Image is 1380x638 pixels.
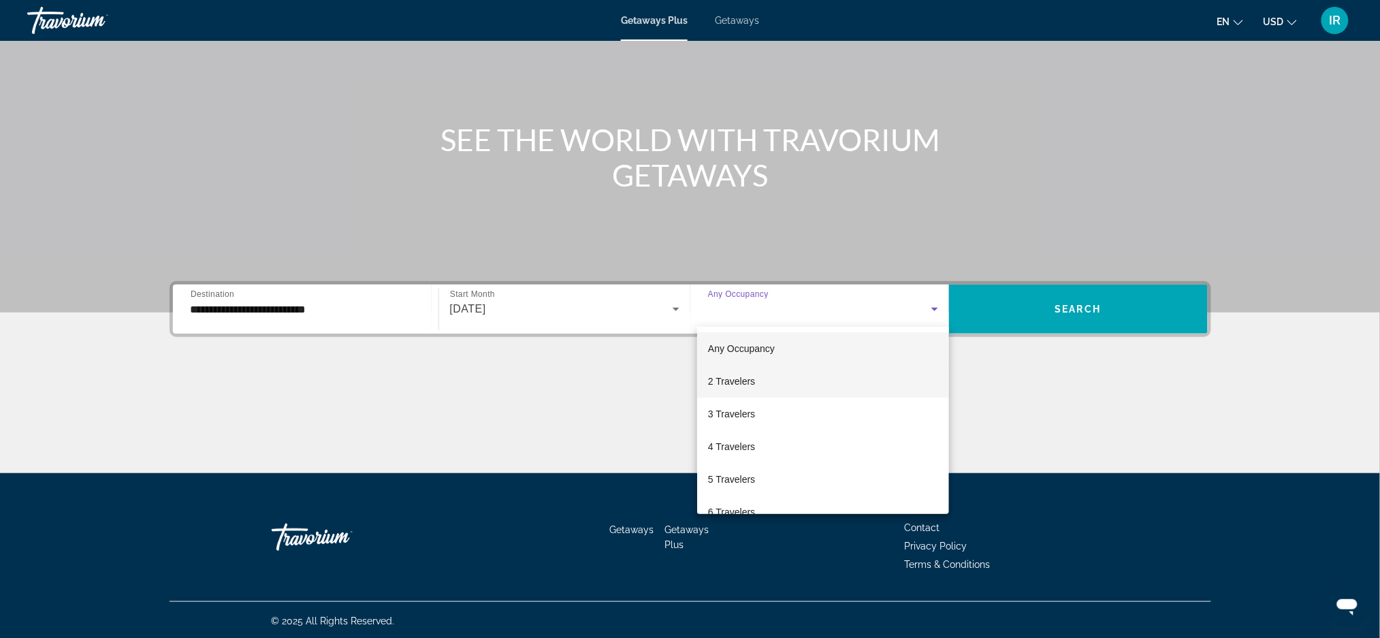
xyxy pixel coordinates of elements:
[708,373,755,389] span: 2 Travelers
[708,504,755,520] span: 6 Travelers
[708,438,755,455] span: 4 Travelers
[1326,584,1369,627] iframe: Button to launch messaging window
[708,471,755,488] span: 5 Travelers
[708,343,775,354] span: Any Occupancy
[708,406,755,422] span: 3 Travelers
